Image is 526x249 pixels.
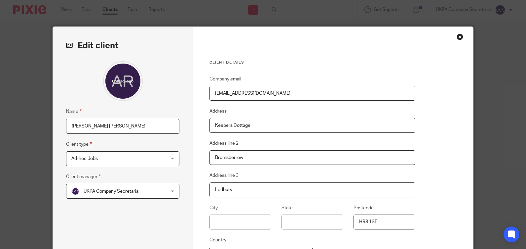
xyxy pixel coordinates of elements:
[282,205,293,211] label: State
[66,40,179,51] h2: Edit client
[66,108,82,115] label: Name
[209,172,239,179] label: Address line 3
[209,205,218,211] label: City
[209,76,241,82] label: Company email
[66,173,101,180] label: Client manager
[84,189,139,194] span: UKPA Company Secretarial
[457,33,463,40] div: Close this dialog window
[209,140,239,147] label: Address line 2
[71,156,98,161] span: Ad-hoc Jobs
[354,205,374,211] label: Postcode
[209,108,227,115] label: Address
[66,140,92,148] label: Client type
[209,237,226,243] label: Country
[71,187,79,195] img: svg%3E
[209,60,415,65] h3: Client details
